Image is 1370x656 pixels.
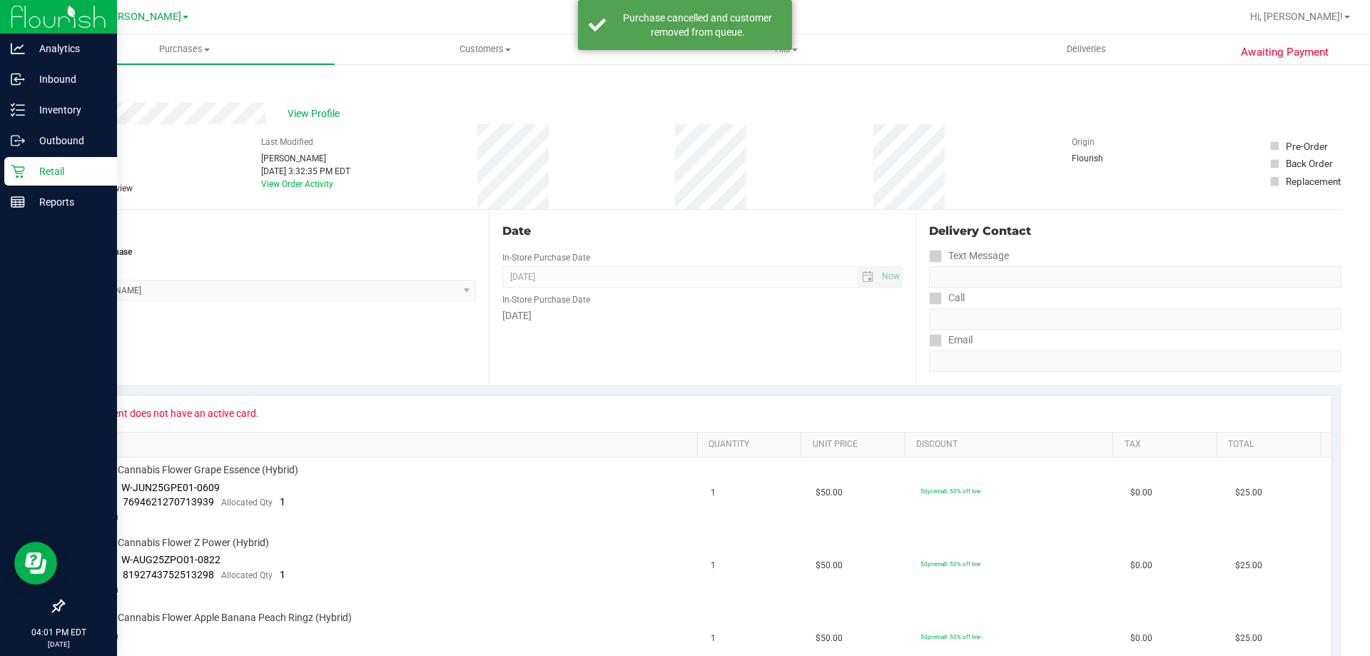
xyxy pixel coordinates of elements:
inline-svg: Inventory [11,103,25,117]
a: Customers [335,34,635,64]
p: Analytics [25,40,111,57]
a: Deliveries [936,34,1237,64]
span: $0.00 [1130,632,1152,645]
span: Allocated Qty [221,498,273,508]
div: Date [502,223,902,240]
a: View Order Activity [261,179,333,189]
span: Purchases [34,43,335,56]
input: Format: (999) 999-9999 [929,266,1341,288]
div: [DATE] 3:32:35 PM EDT [261,165,350,178]
span: 8192743752513298 [123,569,214,580]
span: 1 [711,559,716,572]
a: Unit Price [813,439,900,450]
span: $25.00 [1235,559,1262,572]
span: Deliveries [1047,43,1125,56]
span: 50premall: 50% off line [920,488,980,495]
p: Reports [25,193,111,211]
a: Total [1228,439,1315,450]
div: Flourish [1072,152,1143,165]
p: 04:01 PM EDT [6,626,111,639]
label: Origin [1072,136,1095,148]
span: FT 3.5g Cannabis Flower Apple Banana Peach Ringz (Hybrid) [82,611,352,625]
span: $25.00 [1235,632,1262,645]
span: 50premall: 50% off line [920,560,980,567]
label: Call [929,288,965,308]
div: Pre-Order [1286,139,1328,153]
span: $0.00 [1130,559,1152,572]
inline-svg: Outbound [11,133,25,148]
div: Delivery Contact [929,223,1341,240]
span: W-AUG25ZPO01-0822 [121,554,220,565]
span: 1 [280,496,285,508]
span: 50premall: 50% off line [920,633,980,640]
label: Email [929,330,973,350]
p: Retail [25,163,111,180]
label: In-Store Purchase Date [502,293,590,306]
span: [PERSON_NAME] [103,11,181,23]
span: $0.00 [1130,486,1152,500]
label: Text Message [929,246,1009,266]
div: Purchase cancelled and customer removed from queue. [614,11,781,39]
span: FT 3.5g Cannabis Flower Grape Essence (Hybrid) [82,463,298,477]
span: $50.00 [816,559,843,572]
a: Tax [1125,439,1212,450]
label: In-Store Purchase Date [502,251,590,264]
inline-svg: Retail [11,164,25,178]
inline-svg: Reports [11,195,25,209]
inline-svg: Inbound [11,72,25,86]
a: Quantity [709,439,796,450]
p: Inbound [25,71,111,88]
div: [PERSON_NAME] [261,152,350,165]
div: Replacement [1286,174,1341,188]
span: 7694621270713939 [123,496,214,508]
span: 1 [711,632,716,645]
span: 1 [280,569,285,580]
p: [DATE] [6,639,111,650]
div: Location [63,223,476,240]
span: View Profile [288,106,345,121]
p: Inventory [25,101,111,118]
span: Customers [335,43,634,56]
span: $50.00 [816,486,843,500]
p: Outbound [25,132,111,149]
span: Allocated Qty [221,570,273,580]
a: Discount [916,439,1107,450]
span: $25.00 [1235,486,1262,500]
a: SKU [84,439,691,450]
div: Back Order [1286,156,1333,171]
span: W-JUN25GPE01-0609 [121,482,220,493]
span: Hi, [PERSON_NAME]! [1250,11,1343,22]
a: Purchases [34,34,335,64]
span: Awaiting Payment [1241,44,1329,61]
span: FT 3.5g Cannabis Flower Z Power (Hybrid) [82,536,269,550]
span: 1 [711,486,716,500]
iframe: Resource center [14,542,57,585]
input: Format: (999) 999-9999 [929,308,1341,330]
label: Last Modified [261,136,313,148]
div: [DATE] [502,308,902,323]
inline-svg: Analytics [11,41,25,56]
span: $50.00 [816,632,843,645]
span: Patient does not have an active card. [86,402,268,425]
